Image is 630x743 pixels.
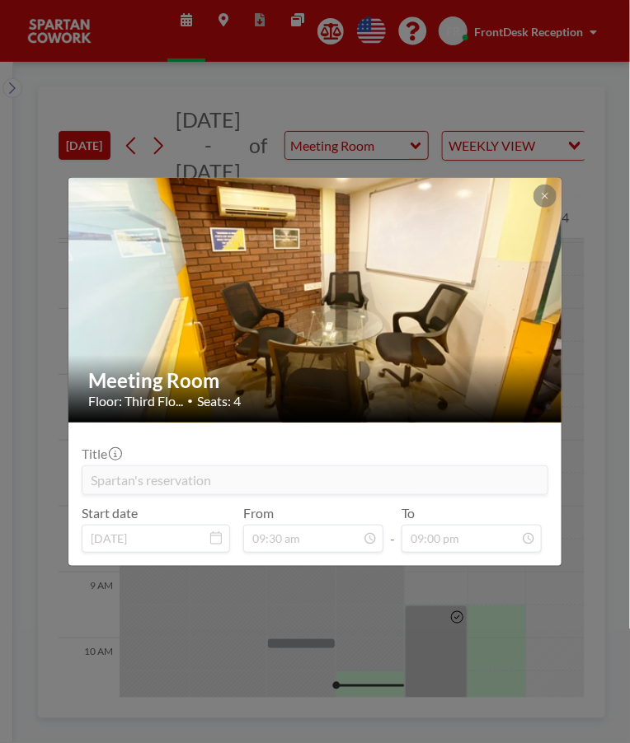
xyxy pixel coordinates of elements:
h2: Meeting Room [88,368,543,393]
span: • [187,395,193,407]
label: To [402,505,415,521]
label: Start date [82,505,138,521]
span: Seats: 4 [197,393,241,409]
img: 537.jpg [68,114,563,485]
input: (No title) [82,466,548,494]
label: From [243,505,274,521]
span: - [390,511,395,547]
label: Title [82,446,120,462]
span: Floor: Third Flo... [88,393,183,409]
